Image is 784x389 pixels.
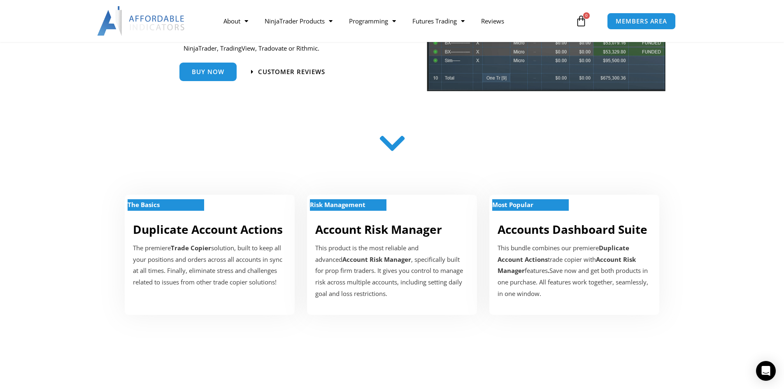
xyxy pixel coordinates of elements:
[258,69,325,75] span: Customer Reviews
[310,200,365,209] strong: Risk Management
[133,242,286,288] p: The premiere solution, built to keep all your positions and orders across all accounts in sync at...
[133,221,283,237] a: Duplicate Account Actions
[616,18,667,24] span: MEMBERS AREA
[492,200,533,209] strong: Most Popular
[498,221,647,237] a: Accounts Dashboard Suite
[97,6,186,36] img: LogoAI | Affordable Indicators – NinjaTrader
[192,69,224,75] span: Buy Now
[498,242,651,300] div: This bundle combines our premiere trade copier with features Save now and get both products in on...
[256,12,341,30] a: NinjaTrader Products
[171,244,211,252] strong: Trade Copier
[179,63,237,81] a: Buy Now
[251,69,325,75] a: Customer Reviews
[342,255,411,263] strong: Account Risk Manager
[215,12,256,30] a: About
[473,12,512,30] a: Reviews
[563,9,599,33] a: 0
[341,12,404,30] a: Programming
[583,12,590,19] span: 0
[215,12,573,30] nav: Menu
[404,12,473,30] a: Futures Trading
[756,361,776,381] div: Open Intercom Messenger
[128,200,160,209] strong: The Basics
[607,13,676,30] a: MEMBERS AREA
[315,242,469,300] p: This product is the most reliable and advanced , specifically built for prop firm traders. It giv...
[548,266,549,275] b: .
[498,244,629,263] b: Duplicate Account Actions
[315,221,442,237] a: Account Risk Manager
